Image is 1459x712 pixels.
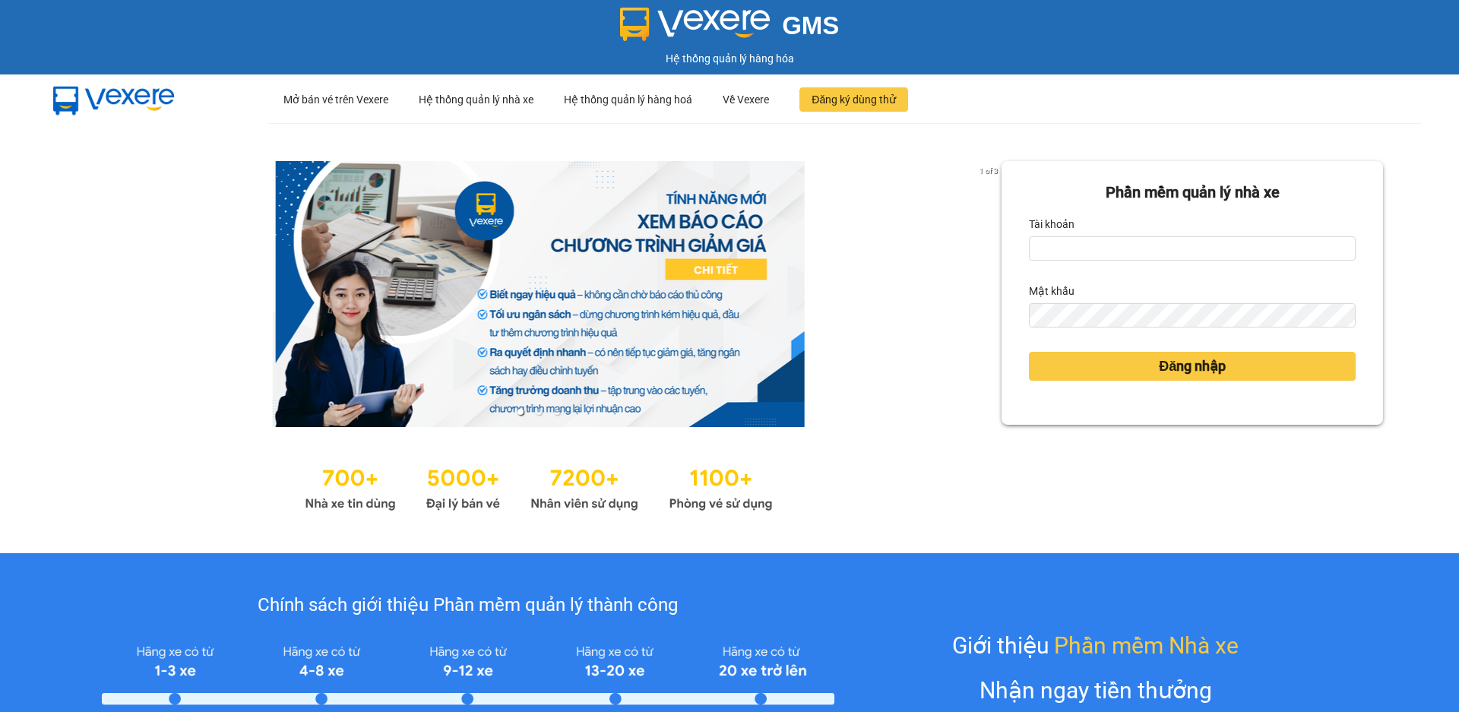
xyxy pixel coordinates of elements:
div: Hệ thống quản lý hàng hoá [564,75,692,124]
button: Đăng ký dùng thử [799,87,908,112]
div: Nhận ngay tiền thưởng [980,672,1212,708]
label: Mật khẩu [1029,279,1074,303]
div: Giới thiệu [952,628,1239,663]
div: Mở bán vé trên Vexere [283,75,388,124]
p: 1 of 3 [975,161,1002,181]
button: Đăng nhập [1029,352,1356,381]
li: slide item 2 [536,409,542,415]
span: Đăng nhập [1159,356,1226,377]
input: Mật khẩu [1029,303,1356,328]
img: logo 2 [620,8,771,41]
button: next slide / item [980,161,1002,427]
input: Tài khoản [1029,236,1356,261]
a: GMS [620,23,840,35]
img: mbUUG5Q.png [38,74,190,125]
button: previous slide / item [76,161,97,427]
li: slide item 1 [517,409,524,415]
span: Phần mềm Nhà xe [1054,628,1239,663]
div: Hệ thống quản lý nhà xe [419,75,533,124]
span: GMS [782,11,839,40]
div: Phần mềm quản lý nhà xe [1029,181,1356,204]
span: Đăng ký dùng thử [812,91,896,108]
img: Statistics.png [305,457,773,515]
div: Chính sách giới thiệu Phần mềm quản lý thành công [102,591,834,620]
div: Hệ thống quản lý hàng hóa [4,50,1455,67]
li: slide item 3 [554,409,560,415]
div: Về Vexere [723,75,769,124]
label: Tài khoản [1029,212,1074,236]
